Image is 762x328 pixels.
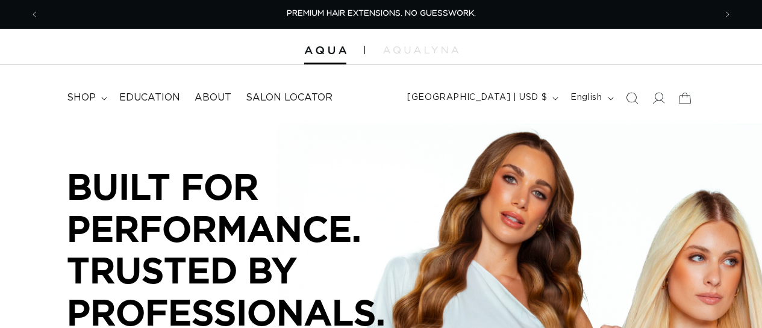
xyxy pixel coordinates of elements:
[563,87,618,110] button: English
[112,84,187,111] a: Education
[246,91,333,104] span: Salon Locator
[407,91,547,104] span: [GEOGRAPHIC_DATA] | USD $
[304,46,346,55] img: Aqua Hair Extensions
[195,91,231,104] span: About
[21,3,48,26] button: Previous announcement
[60,84,112,111] summary: shop
[119,91,180,104] span: Education
[239,84,340,111] a: Salon Locator
[400,87,563,110] button: [GEOGRAPHIC_DATA] | USD $
[619,85,645,111] summary: Search
[714,3,741,26] button: Next announcement
[187,84,239,111] a: About
[287,10,476,17] span: PREMIUM HAIR EXTENSIONS. NO GUESSWORK.
[383,46,458,54] img: aqualyna.com
[570,91,602,104] span: English
[67,91,96,104] span: shop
